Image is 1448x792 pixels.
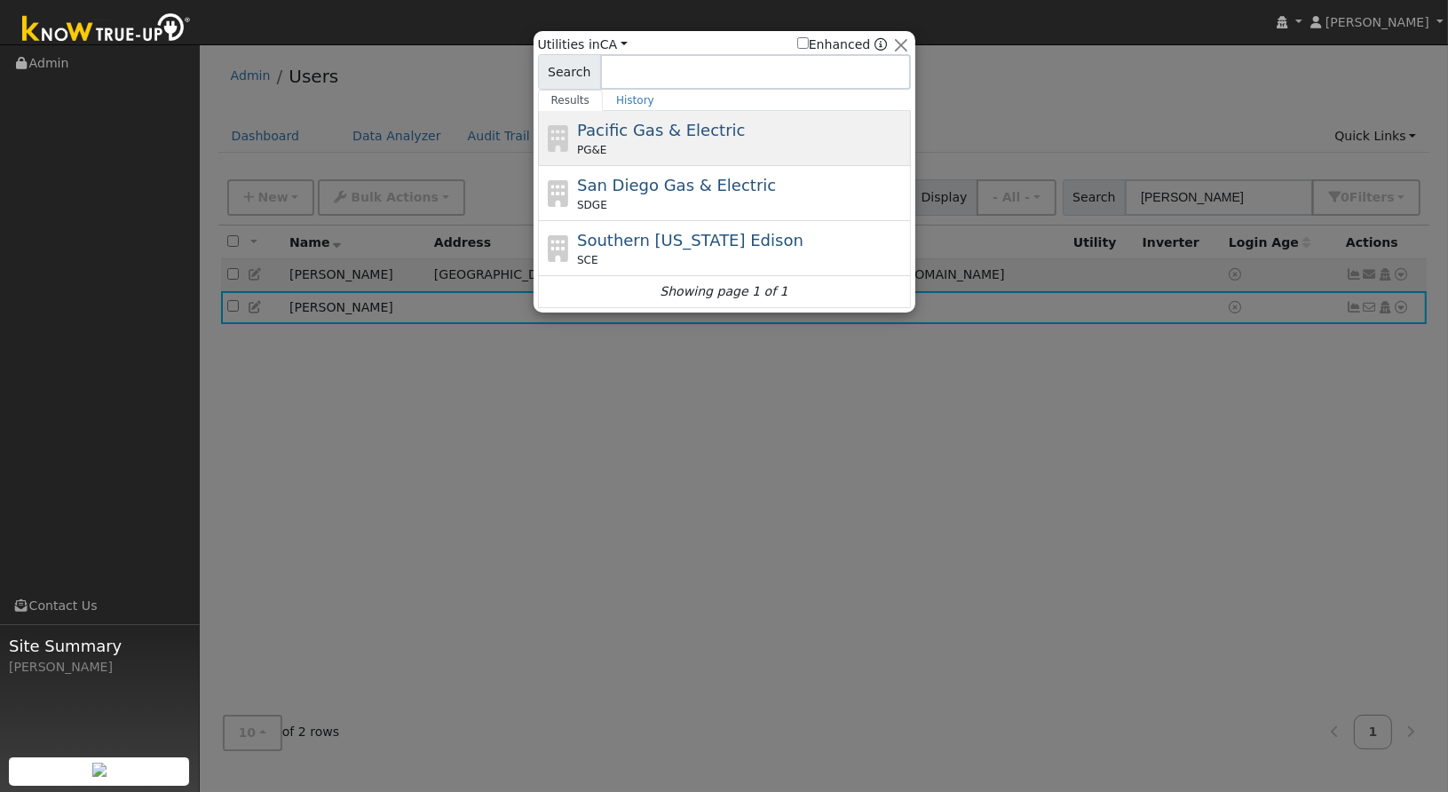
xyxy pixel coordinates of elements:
a: History [603,90,668,111]
span: Southern [US_STATE] Edison [577,231,803,249]
img: retrieve [92,763,107,777]
div: [PERSON_NAME] [9,658,190,677]
i: Showing page 1 of 1 [660,282,787,301]
label: Enhanced [797,36,871,54]
span: Show enhanced providers [797,36,888,54]
a: Enhanced Providers [874,37,887,51]
span: [PERSON_NAME] [1325,15,1429,29]
span: Utilities in [538,36,628,54]
a: CA [600,37,628,51]
span: SDGE [577,197,607,213]
a: Results [538,90,604,111]
span: Pacific Gas & Electric [577,121,745,139]
span: Search [538,54,601,90]
input: Enhanced [797,37,809,49]
img: Know True-Up [13,10,200,50]
span: PG&E [577,142,606,158]
span: San Diego Gas & Electric [577,176,776,194]
span: Site Summary [9,634,190,658]
span: SCE [577,252,598,268]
